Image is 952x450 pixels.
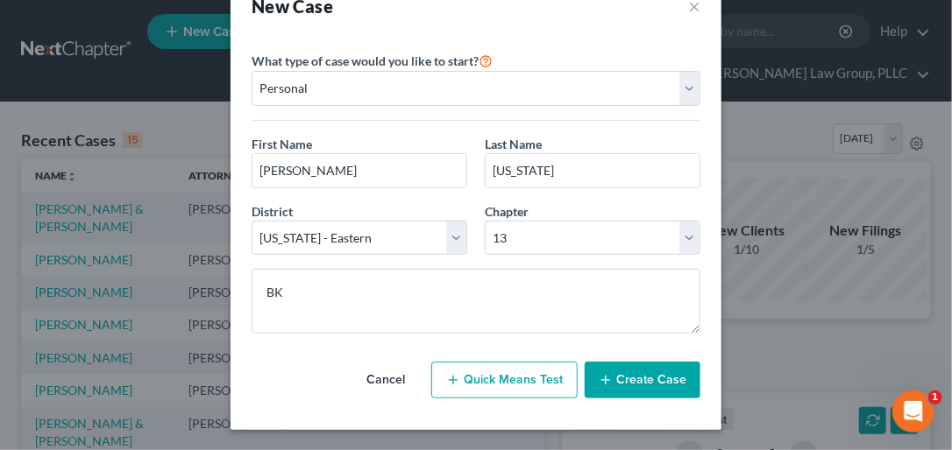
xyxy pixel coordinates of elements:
[252,50,493,71] label: What type of case would you like to start?
[431,362,578,398] button: Quick Means Test
[585,362,700,398] button: Create Case
[928,390,942,404] span: 1
[252,137,312,151] span: First Name
[347,362,424,397] button: Cancel
[252,154,466,187] input: Enter First Name
[485,204,529,219] span: Chapter
[485,137,542,151] span: Last Name
[892,390,934,432] iframe: Intercom live chat
[486,154,700,187] input: Enter Last Name
[252,204,293,219] span: District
